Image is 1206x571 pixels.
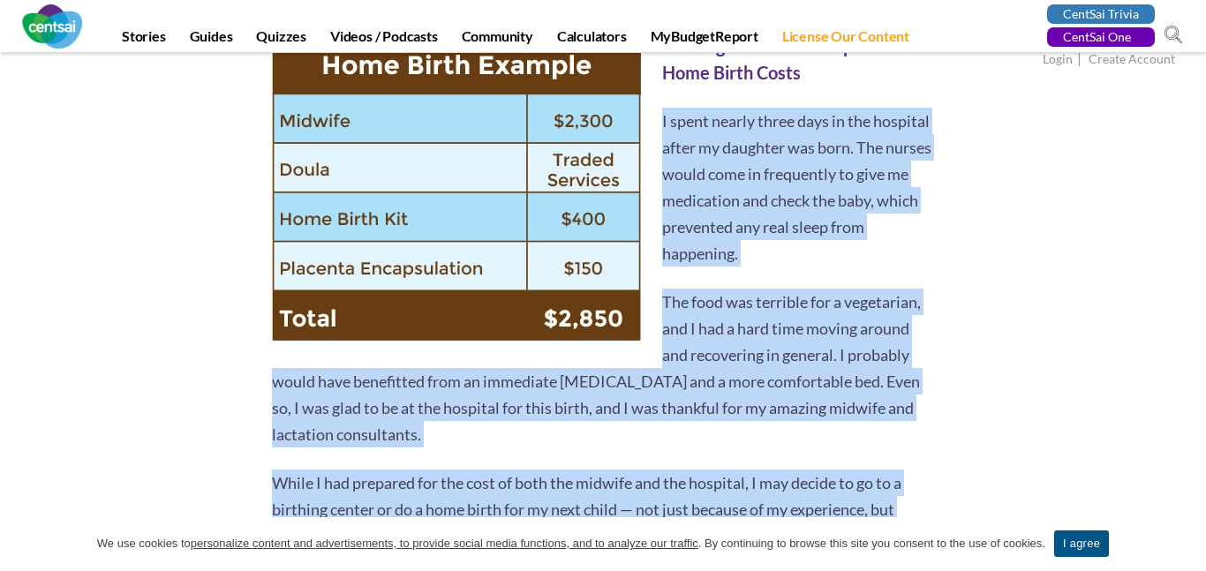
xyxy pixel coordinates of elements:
[272,470,934,549] p: of childbirth
[662,35,903,83] b: Birthing Center vs. Hospital vs. Home Birth Costs
[451,27,544,52] a: Community
[179,27,244,52] a: Guides
[772,27,920,52] a: License Our Content
[272,473,901,545] span: While I had prepared for the cost of both the midwife and the hospital, I may decide to go to a b...
[191,537,698,550] u: personalize content and advertisements, to provide social media functions, and to analyze our tra...
[22,4,82,49] img: CentSai
[272,38,641,341] img: Cost of home birth
[272,292,921,444] span: The food was terrible for a vegetarian, and I had a hard time moving around and recovering in gen...
[640,27,769,52] a: MyBudgetReport
[97,535,1045,552] span: We use cookies to . By continuing to browse this site you consent to the use of cookies.
[1054,530,1109,557] a: I agree
[546,27,637,52] a: Calculators
[1175,535,1193,552] a: I agree
[1089,51,1175,70] a: Create Account
[1047,4,1155,24] a: CentSai Trivia
[1047,27,1155,47] a: CentSai One
[1043,51,1073,70] a: Login
[111,27,177,52] a: Stories
[245,27,317,52] a: Quizzes
[662,111,931,263] span: I spent nearly three days in the hospital after my daughter was born. The nurses would come in fr...
[1075,49,1086,70] span: |
[320,27,448,52] a: Videos / Podcasts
